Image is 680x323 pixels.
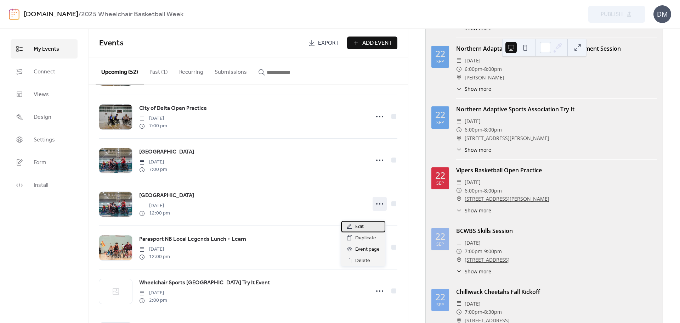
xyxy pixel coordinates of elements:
[436,303,444,307] div: Sep
[456,288,657,296] div: Chilliwack Cheetahs Fall Kickoff
[11,176,78,195] a: Install
[11,153,78,172] a: Form
[456,56,462,65] div: ​
[465,186,482,195] span: 6:00pm
[436,242,444,247] div: Sep
[9,9,19,20] img: logo
[456,65,462,73] div: ​
[435,232,445,241] div: 22
[482,65,484,73] span: -
[11,62,78,81] a: Connect
[139,235,246,244] a: Parasport NB Local Legends Lunch + Learn
[355,245,380,254] span: Event page
[24,8,78,21] a: [DOMAIN_NAME]
[435,49,445,58] div: 22
[456,268,491,275] button: ​Show more
[456,308,462,316] div: ​
[11,130,78,149] a: Settings
[465,65,482,73] span: 6:00pm
[456,85,491,93] button: ​Show more
[139,278,270,288] a: Wheelchair Sports [GEOGRAPHIC_DATA] Try It Event
[139,115,167,122] span: [DATE]
[139,147,194,157] a: [GEOGRAPHIC_DATA]
[34,90,49,99] span: Views
[465,73,504,82] span: [PERSON_NAME]
[465,239,481,247] span: [DATE]
[456,268,462,275] div: ​
[456,300,462,308] div: ​
[465,256,510,264] a: [STREET_ADDRESS]
[209,57,253,84] button: Submissions
[34,158,46,167] span: Form
[484,126,502,134] span: 8:00pm
[34,45,59,54] span: My Events
[435,110,445,119] div: 22
[653,5,671,23] div: DM
[456,239,462,247] div: ​
[456,247,462,256] div: ​
[456,207,491,214] button: ​Show more
[456,105,657,113] div: Northern Adaptive Sports Association Try It
[465,247,482,256] span: 7:00pm
[456,134,462,143] div: ​
[482,308,484,316] span: -
[139,191,194,200] a: [GEOGRAPHIC_DATA]
[484,308,502,316] span: 8:30pm
[436,181,444,186] div: Sep
[81,8,184,21] b: 2025 Wheelchair Basketball Week
[34,181,48,190] span: Install
[456,146,462,154] div: ​
[347,37,397,49] a: Add Event
[11,39,78,59] a: My Events
[484,186,502,195] span: 8:00pm
[465,126,482,134] span: 6:00pm
[482,186,484,195] span: -
[436,60,444,64] div: Sep
[139,235,246,244] span: Parasport NB Local Legends Lunch + Learn
[465,268,491,275] span: Show more
[436,121,444,125] div: Sep
[139,104,207,113] a: City of Delta Open Practice
[139,158,167,166] span: [DATE]
[34,113,51,122] span: Design
[456,146,491,154] button: ​Show more
[456,178,462,186] div: ​
[303,37,344,49] a: Export
[362,39,392,48] span: Add Event
[99,35,124,51] span: Events
[139,122,167,130] span: 7:00 pm
[139,246,170,253] span: [DATE]
[482,247,484,256] span: -
[456,195,462,203] div: ​
[355,223,364,231] span: Edit
[139,202,170,210] span: [DATE]
[456,186,462,195] div: ​
[456,44,657,53] div: Northern Adaptative Sports Association Recruitment Session
[465,195,549,203] a: [STREET_ADDRESS][PERSON_NAME]
[465,85,491,93] span: Show more
[11,85,78,104] a: Views
[139,148,194,156] span: [GEOGRAPHIC_DATA]
[484,65,502,73] span: 8:00pm
[465,178,481,186] span: [DATE]
[144,57,174,84] button: Past (1)
[456,166,657,174] div: Vipers Basketball Open Practice
[174,57,209,84] button: Recurring
[139,210,170,217] span: 12:00 pm
[465,146,491,154] span: Show more
[465,308,482,316] span: 7:00pm
[78,8,81,21] b: /
[456,256,462,264] div: ​
[456,227,657,235] div: BCWBS Skills Session
[465,300,481,308] span: [DATE]
[34,136,55,144] span: Settings
[355,234,376,243] span: Duplicate
[139,297,167,304] span: 2:00 pm
[465,117,481,126] span: [DATE]
[96,57,144,84] button: Upcoming (52)
[435,171,445,180] div: 22
[456,85,462,93] div: ​
[11,107,78,127] a: Design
